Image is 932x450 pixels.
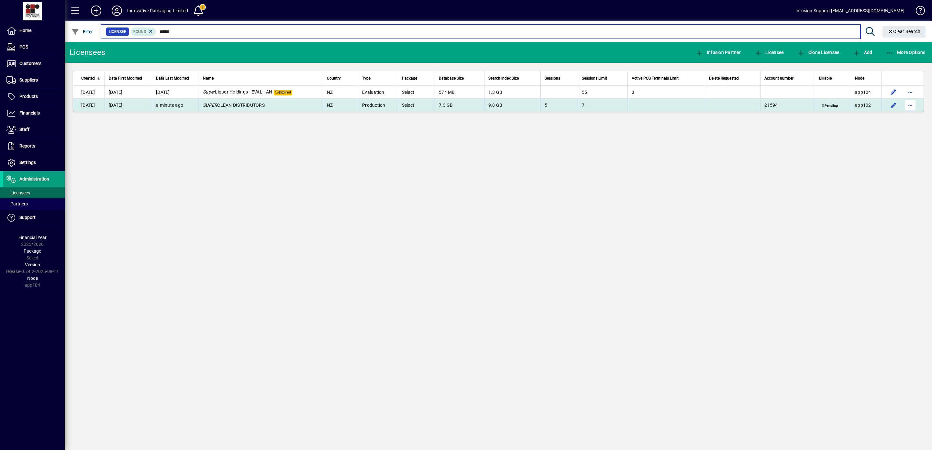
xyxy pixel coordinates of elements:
[203,89,215,94] em: Super
[578,86,627,99] td: 55
[19,44,28,49] span: POS
[70,26,95,38] button: Filter
[760,99,815,112] td: 21594
[109,75,148,82] div: Data First Modified
[152,99,199,112] td: a minute ago
[3,210,65,226] a: Support
[203,75,319,82] div: Name
[19,110,40,115] span: Financials
[327,75,341,82] span: Country
[19,28,31,33] span: Home
[439,75,464,82] span: Database Size
[3,56,65,72] a: Customers
[362,75,371,82] span: Type
[694,47,742,58] button: Infusion Partner
[819,75,847,82] div: Billable
[3,198,65,209] a: Partners
[19,61,41,66] span: Customers
[72,29,93,34] span: Filter
[81,75,101,82] div: Created
[627,86,705,99] td: 3
[3,138,65,154] a: Reports
[19,77,38,82] span: Suppliers
[795,47,841,58] button: Clone Licensee
[3,23,65,39] a: Home
[754,50,784,55] span: Licensee
[905,100,915,110] button: More options
[327,75,354,82] div: Country
[109,75,142,82] span: Data First Modified
[488,75,519,82] span: Search Index Size
[19,143,35,148] span: Reports
[152,86,199,99] td: [DATE]
[435,99,484,112] td: 7.3 GB
[203,89,272,94] span: Liquor Holdings - EVAL - AN
[884,47,927,58] button: More Options
[851,47,874,58] button: Add
[70,47,105,58] div: Licensees
[855,75,864,82] span: Node
[484,99,540,112] td: 9.8 GB
[105,86,152,99] td: [DATE]
[709,75,739,82] span: Delete Requested
[632,75,701,82] div: Active POS Terminals Limit
[855,75,878,82] div: Node
[764,75,811,82] div: Account number
[203,103,265,108] span: CLEAN DISTRIBUTORS
[882,26,926,38] button: Clear
[821,103,839,108] span: Pending
[764,75,793,82] span: Account number
[6,201,28,206] span: Partners
[797,50,839,55] span: Clone Licensee
[6,190,30,195] span: Licensees
[323,86,358,99] td: NZ
[582,75,624,82] div: Sessions Limit
[362,75,394,82] div: Type
[753,47,785,58] button: Licensee
[274,90,292,95] span: Expired
[545,75,574,82] div: Sessions
[402,75,431,82] div: Package
[3,122,65,138] a: Staff
[19,176,49,181] span: Administration
[582,75,607,82] span: Sessions Limit
[578,99,627,112] td: 7
[695,50,741,55] span: Infusion Partner
[488,75,537,82] div: Search Index Size
[819,75,832,82] span: Billable
[203,103,217,108] em: SUPER
[888,100,899,110] button: Edit
[3,39,65,55] a: POS
[133,29,146,34] span: Found
[3,155,65,171] a: Settings
[81,75,95,82] span: Created
[323,99,358,112] td: NZ
[888,29,921,34] span: Clear Search
[156,75,189,82] span: Data Last Modified
[127,5,188,16] div: Innovative Packaging Limited
[358,86,398,99] td: Evaluation
[3,187,65,198] a: Licensees
[27,276,38,281] span: Node
[435,86,484,99] td: 574 MB
[855,103,871,108] span: app102.prod.infusionbusinesssoftware.com
[73,86,105,99] td: [DATE]
[105,99,152,112] td: [DATE]
[484,86,540,99] td: 1.3 GB
[886,50,926,55] span: More Options
[888,87,899,97] button: Edit
[19,215,36,220] span: Support
[156,75,195,82] div: Data Last Modified
[18,235,47,240] span: Financial Year
[86,5,106,16] button: Add
[203,75,214,82] span: Name
[795,5,904,16] div: Infusion Support [EMAIL_ADDRESS][DOMAIN_NAME]
[905,87,915,97] button: More options
[3,105,65,121] a: Financials
[911,1,924,22] a: Knowledge Base
[19,94,38,99] span: Products
[402,75,417,82] span: Package
[398,99,435,112] td: Select
[855,90,871,95] span: app104.prod.infusionbusinesssoftware.com
[439,75,480,82] div: Database Size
